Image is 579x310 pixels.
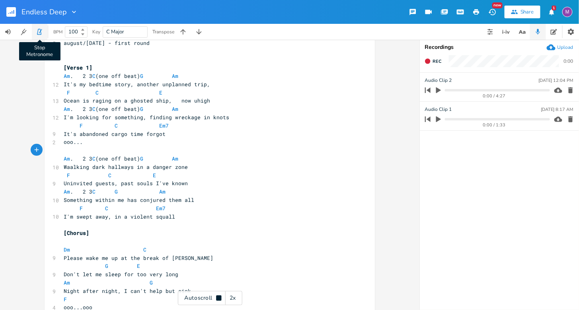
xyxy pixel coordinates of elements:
[92,29,100,34] div: Key
[67,89,70,96] span: F
[64,254,213,262] span: Please wake me up at the break of [PERSON_NAME]
[421,55,444,68] button: Rec
[21,8,67,15] span: Endless Deep
[80,122,83,129] span: F
[64,155,181,162] span: . 2 3 (one off beat)
[64,72,70,79] span: Am
[32,24,48,40] button: Stop Metronome
[64,105,70,112] span: Am
[226,291,240,305] div: 2x
[64,105,181,112] span: . 2 3 (one off beat)
[153,172,156,179] span: E
[64,213,175,220] span: I'm swept away, in a violent squall
[178,291,242,305] div: Autoscroll
[64,39,150,46] span: august/[DATE] - first round
[105,205,108,212] span: C
[425,77,452,84] span: Audio Clip 2
[562,3,573,21] button: M
[80,205,83,212] span: F
[53,30,62,34] div: BPM
[105,262,108,269] span: G
[64,229,89,236] span: [Chorus]
[552,6,556,10] div: 1
[521,8,534,15] div: Share
[64,138,83,145] span: ooo...
[156,205,166,212] span: Em7
[425,106,452,113] span: Audio Clip 1
[140,105,143,112] span: G
[492,2,503,8] div: New
[64,155,70,162] span: Am
[137,262,140,269] span: E
[564,59,573,64] div: 0:00
[547,43,573,52] button: Upload
[115,122,118,129] span: C
[64,163,188,170] span: Waalking dark hallways in a danger zone
[505,6,540,18] button: Share
[96,89,99,96] span: C
[64,246,70,253] span: Dm
[64,130,166,138] span: It's abandoned cargo time forgot
[150,279,153,286] span: G
[172,72,178,79] span: Am
[484,5,500,19] button: New
[106,28,124,35] span: C Major
[544,5,560,19] button: 1
[67,172,70,179] span: F
[92,188,96,195] span: C
[558,44,573,50] div: Upload
[172,105,178,112] span: Am
[425,45,574,50] div: Recordings
[64,114,229,121] span: I'm looking for something, finding wreckage in knots
[64,188,169,195] span: . 2 3
[64,271,178,278] span: Don't let me sleep for too very long
[64,64,92,71] span: [Verse 1]
[64,296,67,303] span: F
[64,196,194,203] span: Something within me has conjured them all
[92,72,96,79] span: C
[439,94,550,98] div: 0:00 / 4:27
[159,122,169,129] span: Em7
[64,279,70,286] span: Am
[143,246,146,253] span: C
[92,155,96,162] span: C
[439,123,550,127] div: 0:00 / 1:33
[64,180,188,187] span: Uninvited guests, past souls I've known
[140,155,143,162] span: G
[64,188,70,195] span: Am
[64,81,210,88] span: It's my bedtime story, another unplanned trip,
[539,78,573,83] div: [DATE] 12:04 PM
[108,172,111,179] span: C
[64,97,210,104] span: Ocean is raging on a ghosted ship, now uhigh
[64,287,191,294] span: Night after night, I can't help but sink
[92,105,96,112] span: C
[433,58,441,64] span: Rec
[152,29,174,34] div: Transpose
[64,72,181,79] span: . 2 3 (one off beat)
[562,7,573,17] div: melindameshad
[140,72,143,79] span: G
[172,155,178,162] span: Am
[541,107,573,112] div: [DATE] 8:17 AM
[159,89,162,96] span: E
[159,188,166,195] span: Am
[115,188,118,195] span: G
